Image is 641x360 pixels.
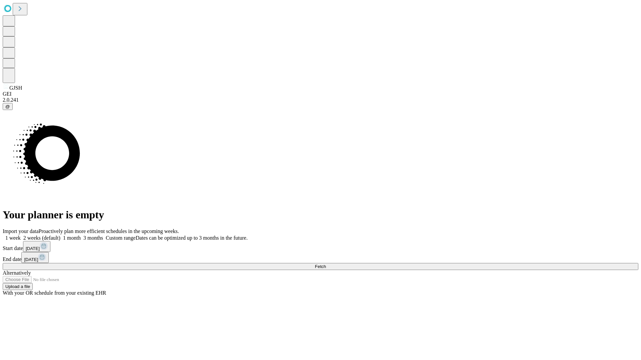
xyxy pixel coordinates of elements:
div: Start date [3,241,638,252]
button: [DATE] [23,241,50,252]
button: Upload a file [3,283,33,290]
button: Fetch [3,263,638,270]
span: Proactively plan more efficient schedules in the upcoming weeks. [39,228,179,234]
button: [DATE] [21,252,49,263]
span: Alternatively [3,270,31,276]
div: 2.0.241 [3,97,638,103]
div: GEI [3,91,638,97]
span: 3 months [83,235,103,241]
span: 2 weeks (default) [23,235,60,241]
span: Fetch [315,264,326,269]
span: [DATE] [26,246,40,251]
span: Import your data [3,228,39,234]
h1: Your planner is empty [3,209,638,221]
span: [DATE] [24,257,38,262]
span: 1 week [5,235,21,241]
span: With your OR schedule from your existing EHR [3,290,106,296]
span: @ [5,104,10,109]
span: GJSH [9,85,22,91]
span: 1 month [63,235,81,241]
button: @ [3,103,13,110]
span: Dates can be optimized up to 3 months in the future. [136,235,247,241]
span: Custom range [106,235,136,241]
div: End date [3,252,638,263]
